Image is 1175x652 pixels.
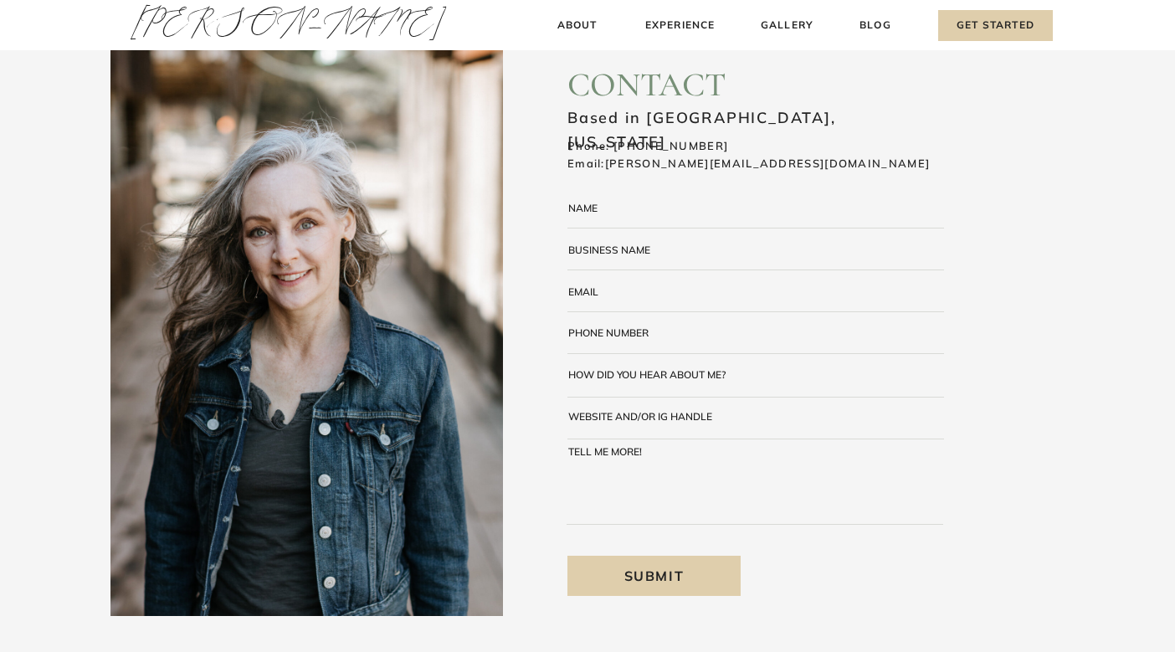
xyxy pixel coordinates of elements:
[643,17,717,34] a: Experience
[567,556,741,596] a: Submit
[568,411,719,421] div: website and/or ig handle
[568,446,675,456] div: tell me more!
[938,10,1053,41] a: Get Started
[568,244,683,254] div: business name
[759,17,815,34] a: Gallery
[568,286,613,297] div: email
[605,157,930,170] a: [PERSON_NAME][EMAIL_ADDRESS][DOMAIN_NAME]
[552,17,602,34] a: About
[567,106,911,121] h3: Based in [GEOGRAPHIC_DATA], [US_STATE]
[567,137,979,173] h3: Phone: [PHONE_NUMBER] Email:
[568,203,606,213] div: Name
[568,369,736,379] div: how did you hear about me?
[568,327,675,337] div: Phone number
[856,17,895,34] a: Blog
[567,64,940,102] h2: contact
